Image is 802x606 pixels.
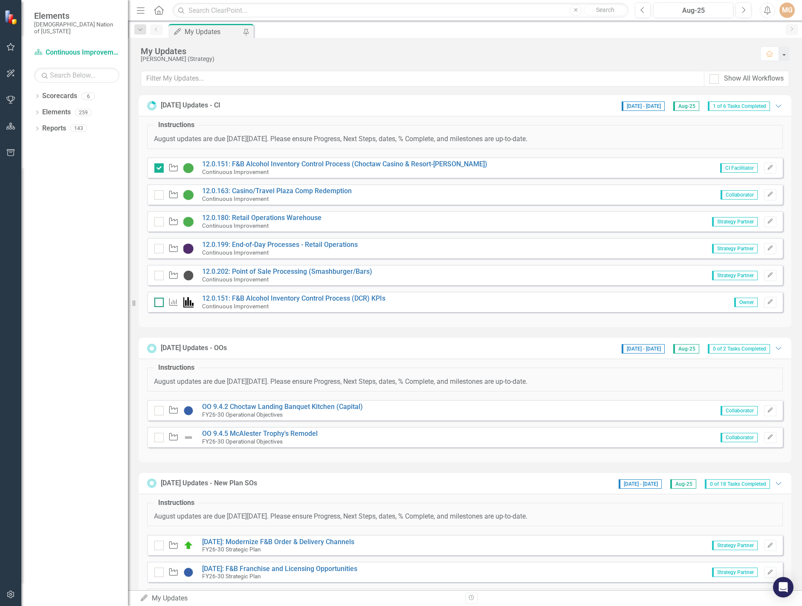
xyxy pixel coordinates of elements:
span: 1 of 6 Tasks Completed [708,101,770,111]
small: Continuous Improvement [202,249,269,256]
a: OO 9.4.5 McAlester Trophy's Remodel [202,429,318,438]
small: FY26-30 Operational Objectives [202,411,283,418]
p: August updates are due [DATE][DATE]. Please ensure Progress, Next Steps, dates, % Complete, and m... [154,512,776,522]
small: FY26-30 Strategic Plan [202,546,261,553]
button: Aug-25 [653,3,733,18]
span: [DATE] - [DATE] [622,101,665,111]
span: Strategy Partner [712,568,758,577]
small: Continuous Improvement [202,276,269,283]
img: Performance Management [183,297,194,307]
div: 259 [75,109,92,116]
span: Aug-25 [670,479,696,489]
span: 0 of 2 Tasks Completed [708,344,770,354]
div: [DATE] Updates - CI [161,101,220,110]
span: 0 of 18 Tasks Completed [705,479,770,489]
legend: Instructions [154,120,199,130]
span: [DATE] - [DATE] [619,479,662,489]
input: Filter My Updates... [141,71,704,87]
legend: Instructions [154,498,199,508]
span: CI Facilitator [720,163,758,173]
a: 12.0.202: Point of Sale Processing (Smashburger/Bars) [202,267,372,275]
img: ClearPoint Strategy [4,10,19,25]
img: CI Action Plan Approved/In Progress [183,163,194,173]
span: Collaborator [721,433,758,442]
div: My Updates [185,26,241,37]
span: Collaborator [721,190,758,200]
div: [DATE] Updates - OOs [161,343,227,353]
div: Aug-25 [656,6,730,16]
p: August updates are due [DATE][DATE]. Please ensure Progress, Next Steps, dates, % Complete, and m... [154,134,776,144]
button: Search [584,4,626,16]
a: Elements [42,107,71,117]
a: 12.0.199: End-of-Day Processes - Retail Operations [202,241,358,249]
a: 12.0.151: F&B Alcohol Inventory Control Process (DCR) KPIs [202,294,385,302]
img: On Target [183,540,194,551]
a: [DATE]: F&B Franchise and Licensing Opportunities [202,565,357,573]
img: CI In Progress [183,244,194,254]
a: 12.0.163: Casino/Travel Plaza Comp Redemption [202,187,352,195]
img: CI Upcoming [183,270,194,281]
img: Not Started [183,406,194,416]
img: Not Defined [183,432,194,443]
small: FY26-30 Operational Objectives [202,438,283,445]
span: Collaborator [721,406,758,415]
div: Show All Workflows [724,74,784,84]
small: Continuous Improvement [202,168,269,175]
div: 143 [70,125,87,132]
span: Strategy Partner [712,271,758,280]
span: Strategy Partner [712,217,758,226]
span: Aug-25 [673,101,699,111]
small: FY26-30 Strategic Plan [202,573,261,580]
p: August updates are due [DATE][DATE]. Please ensure Progress, Next Steps, dates, % Complete, and m... [154,377,776,387]
small: Continuous Improvement [202,222,269,229]
img: CI Action Plan Approved/In Progress [183,190,194,200]
small: [DEMOGRAPHIC_DATA] Nation of [US_STATE] [34,21,119,35]
div: 6 [81,93,95,100]
span: [DATE] - [DATE] [622,344,665,354]
span: Search [596,6,614,13]
a: [DATE]: Modernize F&B Order & Delivery Channels [202,538,354,546]
span: Aug-25 [673,344,699,354]
div: Open Intercom Messenger [773,577,793,597]
a: Scorecards [42,91,77,101]
a: Reports [42,124,66,133]
img: Not Started [183,567,194,577]
div: [PERSON_NAME] (Strategy) [141,56,752,62]
a: 12.0.180: Retail Operations Warehouse [202,214,321,222]
div: My Updates [141,46,752,56]
a: 12.0.151: F&B Alcohol Inventory Control Process (Choctaw Casino & Resort-[PERSON_NAME]) [202,160,487,168]
button: MG [779,3,795,18]
small: Continuous Improvement [202,303,269,310]
input: Search Below... [34,68,119,83]
span: Elements [34,11,119,21]
a: OO 9.4.2 Choctaw Landing Banquet Kitchen (Capital) [202,403,363,411]
small: Continuous Improvement [202,195,269,202]
div: [DATE] Updates - New Plan SOs [161,478,257,488]
span: Strategy Partner [712,244,758,253]
span: Strategy Partner [712,541,758,550]
a: Continuous Improvement [34,48,119,58]
input: Search ClearPoint... [173,3,628,18]
span: Owner [734,298,758,307]
legend: Instructions [154,363,199,373]
div: My Updates [140,594,459,603]
img: CI Action Plan Approved/In Progress [183,217,194,227]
